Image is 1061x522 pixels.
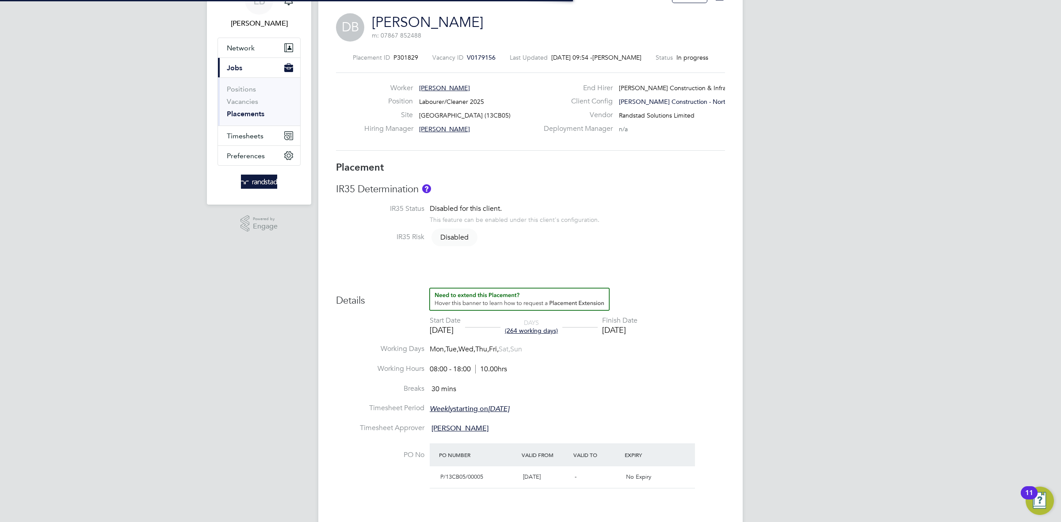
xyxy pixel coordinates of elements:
[227,64,242,72] span: Jobs
[227,152,265,160] span: Preferences
[218,58,300,77] button: Jobs
[538,84,613,93] label: End Hirer
[510,345,522,354] span: Sun
[538,124,613,133] label: Deployment Manager
[430,204,502,213] span: Disabled for this client.
[431,424,489,433] span: [PERSON_NAME]
[336,183,725,196] h3: IR35 Determination
[551,53,592,61] span: [DATE] 09:54 -
[430,316,461,325] div: Start Date
[364,124,413,133] label: Hiring Manager
[336,344,424,354] label: Working Days
[372,14,483,31] a: [PERSON_NAME]
[353,53,390,61] label: Placement ID
[656,53,673,61] label: Status
[364,84,413,93] label: Worker
[227,44,255,52] span: Network
[475,365,507,373] span: 10.00hrs
[500,319,562,335] div: DAYS
[419,125,470,133] span: [PERSON_NAME]
[218,18,301,29] span: Louis Barnfield
[336,232,424,242] label: IR35 Risk
[218,175,301,189] a: Go to home page
[458,345,475,354] span: Wed,
[519,447,571,463] div: Valid From
[227,132,263,140] span: Timesheets
[626,473,651,480] span: No Expiry
[1026,487,1054,515] button: Open Resource Center, 11 new notifications
[422,184,431,193] button: About IR35
[336,404,424,413] label: Timesheet Period
[488,404,509,413] em: [DATE]
[499,345,510,354] span: Sat,
[505,327,558,335] span: (264 working days)
[446,345,458,354] span: Tue,
[430,404,509,413] span: starting on
[419,84,470,92] span: [PERSON_NAME]
[336,204,424,213] label: IR35 Status
[241,175,278,189] img: randstad-logo-retina.png
[218,38,300,57] button: Network
[336,288,725,307] h3: Details
[619,111,695,119] span: Randstad Solutions Limited
[429,288,610,311] button: How to extend a Placement?
[253,223,278,230] span: Engage
[619,84,737,92] span: [PERSON_NAME] Construction & Infrast…
[218,146,300,165] button: Preferences
[227,85,256,93] a: Positions
[440,473,483,480] span: P/13CB05/00005
[467,53,496,61] span: V0179156
[253,215,278,223] span: Powered by
[430,213,599,224] div: This feature can be enabled under this client's configuration.
[437,447,519,463] div: PO Number
[419,98,484,106] span: Labourer/Cleaner 2025
[575,473,576,480] span: -
[619,125,628,133] span: n/a
[393,53,418,61] span: P301829
[571,447,623,463] div: Valid To
[622,447,674,463] div: Expiry
[431,229,477,246] span: Disabled
[619,98,735,106] span: [PERSON_NAME] Construction - North…
[430,325,461,335] div: [DATE]
[227,110,264,118] a: Placements
[602,325,637,335] div: [DATE]
[364,97,413,106] label: Position
[336,423,424,433] label: Timesheet Approver
[372,31,421,39] span: m: 07867 852488
[602,316,637,325] div: Finish Date
[336,450,424,460] label: PO No
[364,110,413,120] label: Site
[227,97,258,106] a: Vacancies
[430,365,507,374] div: 08:00 - 18:00
[431,385,456,393] span: 30 mins
[523,473,541,480] span: [DATE]
[336,161,384,173] b: Placement
[432,53,463,61] label: Vacancy ID
[538,110,613,120] label: Vendor
[430,404,453,413] em: Weekly
[475,345,489,354] span: Thu,
[510,53,548,61] label: Last Updated
[676,53,708,61] span: In progress
[419,111,511,119] span: [GEOGRAPHIC_DATA] (13CB05)
[430,345,446,354] span: Mon,
[489,345,499,354] span: Fri,
[592,53,641,61] span: [PERSON_NAME]
[1025,493,1033,504] div: 11
[240,215,278,232] a: Powered byEngage
[336,384,424,393] label: Breaks
[218,77,300,126] div: Jobs
[336,364,424,373] label: Working Hours
[218,126,300,145] button: Timesheets
[336,13,364,42] span: DB
[538,97,613,106] label: Client Config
